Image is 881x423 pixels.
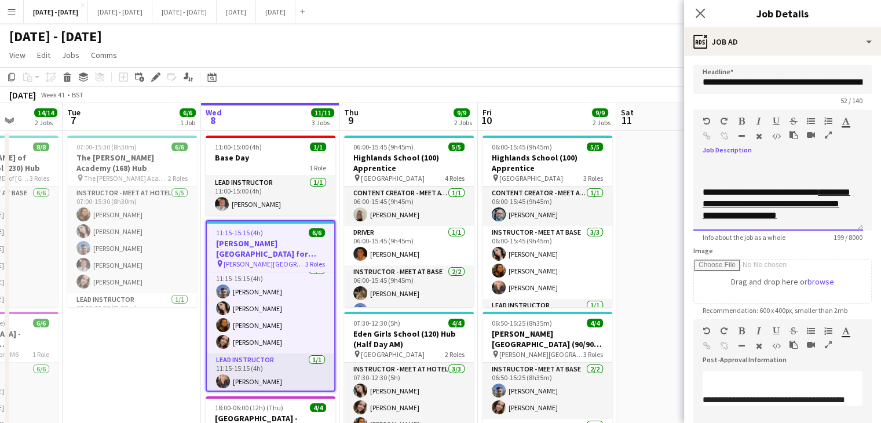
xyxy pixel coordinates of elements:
button: Paste as plain text [789,340,798,349]
span: 3 Roles [30,174,49,183]
span: Sat [621,107,634,118]
button: Undo [703,116,711,126]
span: 4/4 [310,403,326,412]
a: Edit [32,48,55,63]
div: 2 Jobs [35,118,57,127]
span: 06:00-15:45 (9h45m) [353,143,414,151]
span: 3 Roles [583,350,603,359]
span: Recommendation: 600 x 400px, smaller than 2mb [693,306,857,315]
div: BST [72,90,83,99]
span: Edit [37,50,50,60]
button: Strikethrough [789,326,798,336]
div: 1 Job [180,118,195,127]
button: Horizontal Line [737,132,745,141]
button: Paste as plain text [789,130,798,140]
app-card-role: Lead Instructor1/111:00-15:00 (4h)[PERSON_NAME] [206,176,335,216]
h3: Job Details [684,6,881,21]
span: 4/4 [587,319,603,327]
span: 11:00-15:00 (4h) [215,143,262,151]
button: Ordered List [824,326,832,336]
h3: [PERSON_NAME][GEOGRAPHIC_DATA] (90/90) Time Attack (Split Day) [482,329,612,349]
button: Fullscreen [824,340,832,349]
div: 3 Jobs [312,118,334,127]
button: HTML Code [772,341,780,351]
button: [DATE] - [DATE] [24,1,88,23]
h3: [PERSON_NAME][GEOGRAPHIC_DATA] for Boys (170) Hub (Half Day PM) [207,238,334,259]
span: 199 / 8000 [824,233,872,242]
h3: Base Day [206,152,335,163]
span: [GEOGRAPHIC_DATA] [361,174,425,183]
span: 06:50-15:25 (8h35m) [492,319,552,327]
span: 1/1 [310,143,326,151]
button: Fullscreen [824,130,832,140]
span: 11:15-15:15 (4h) [216,228,263,237]
button: Italic [755,116,763,126]
span: Jobs [62,50,79,60]
app-card-role: Lead Instructor1/111:15-15:15 (4h)[PERSON_NAME] [207,353,334,393]
span: 4 Roles [445,174,465,183]
h3: Highlands School (100) Apprentice [482,152,612,173]
span: 11/11 [311,108,334,117]
app-job-card: 06:00-15:45 (9h45m)5/5Highlands School (100) Apprentice [GEOGRAPHIC_DATA]3 RolesContent Creator -... [482,136,612,307]
span: [GEOGRAPHIC_DATA] [361,350,425,359]
button: Text Color [842,116,850,126]
button: Underline [772,116,780,126]
button: Clear Formatting [755,341,763,351]
span: Wed [206,107,222,118]
span: Tue [67,107,81,118]
span: 9 [342,114,359,127]
a: Comms [86,48,122,63]
button: Ordered List [824,116,832,126]
span: 9/9 [454,108,470,117]
span: 2 Roles [168,174,188,183]
div: 2 Jobs [593,118,611,127]
div: 2 Jobs [454,118,472,127]
button: Underline [772,326,780,336]
button: Bold [737,326,745,336]
span: 5/5 [448,143,465,151]
span: Info about the job as a whole [693,233,795,242]
span: 2 Roles [445,350,465,359]
button: Insert video [807,340,815,349]
span: 18:00-06:00 (12h) (Thu) [215,403,283,412]
span: 4/4 [448,319,465,327]
span: Thu [344,107,359,118]
button: Clear Formatting [755,132,763,141]
h3: Highlands School (100) Apprentice [344,152,474,173]
span: 1 Role [32,350,49,359]
span: [GEOGRAPHIC_DATA] [499,174,563,183]
app-card-role: Instructor - Meet at Hotel5/507:00-15:30 (8h30m)[PERSON_NAME][PERSON_NAME][PERSON_NAME][PERSON_NA... [67,187,197,293]
span: The [PERSON_NAME] Academy [84,174,168,183]
span: 52 / 140 [831,96,872,105]
span: Fri [482,107,492,118]
app-job-card: 07:00-15:30 (8h30m)6/6The [PERSON_NAME] Academy (168) Hub The [PERSON_NAME] Academy2 RolesInstruc... [67,136,197,307]
app-card-role: Content Creator - Meet at Base1/106:00-15:45 (9h45m)[PERSON_NAME] [344,187,474,226]
app-card-role: Instructor - Meet at Base4/411:15-15:15 (4h)[PERSON_NAME][PERSON_NAME][PERSON_NAME][PERSON_NAME] [207,264,334,353]
app-job-card: 06:00-15:45 (9h45m)5/5Highlands School (100) Apprentice [GEOGRAPHIC_DATA]4 RolesContent Creator -... [344,136,474,307]
app-card-role: Driver1/106:00-15:45 (9h45m)[PERSON_NAME] [344,226,474,265]
span: 9/9 [592,108,608,117]
button: [DATE] [217,1,256,23]
span: 10 [481,114,492,127]
app-job-card: 11:15-15:15 (4h)6/6[PERSON_NAME][GEOGRAPHIC_DATA] for Boys (170) Hub (Half Day PM) [PERSON_NAME][... [206,220,335,392]
button: Undo [703,326,711,336]
span: 1 Role [309,163,326,172]
button: HTML Code [772,132,780,141]
a: Jobs [57,48,84,63]
app-job-card: 11:00-15:00 (4h)1/1Base Day1 RoleLead Instructor1/111:00-15:00 (4h)[PERSON_NAME] [206,136,335,216]
button: Strikethrough [789,116,798,126]
span: 11 [619,114,634,127]
button: Italic [755,326,763,336]
div: [DATE] [9,89,36,101]
button: Horizontal Line [737,341,745,351]
span: 6/6 [309,228,325,237]
app-card-role: Instructor - Meet at Base2/206:00-15:45 (9h45m)[PERSON_NAME][PERSON_NAME] [344,265,474,322]
span: 8 [204,114,222,127]
button: Unordered List [807,326,815,336]
button: Bold [737,116,745,126]
app-card-role: Lead Instructor1/107:00-15:30 (8h30m) [67,293,197,333]
span: Week 41 [38,90,67,99]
